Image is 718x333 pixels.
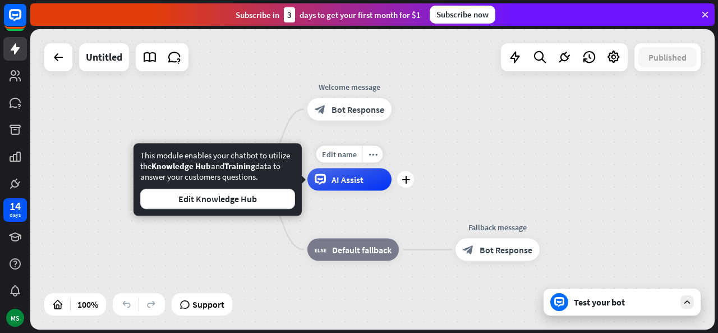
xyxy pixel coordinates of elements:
span: Bot Response [332,104,384,115]
span: Support [192,295,224,313]
div: Welcome message [299,81,400,93]
span: Knowledge Hub [151,161,211,171]
a: 14 days [3,198,27,222]
div: This module enables your chatbot to utilize the and data to answer your customers questions. [140,150,295,209]
div: 100% [74,295,102,313]
div: Subscribe in days to get your first month for $1 [236,7,421,22]
i: block_bot_response [463,244,474,256]
button: Open LiveChat chat widget [9,4,43,38]
div: Untitled [86,43,122,71]
span: AI Assist [332,174,363,185]
div: Subscribe now [430,6,495,24]
div: days [10,211,21,219]
span: Training [224,161,255,171]
div: Test your bot [574,296,675,308]
button: Published [638,47,697,67]
span: Bot Response [480,244,532,256]
i: plus [402,176,410,184]
div: 14 [10,201,21,211]
div: Fallback message [447,222,548,233]
span: Default fallback [332,244,392,256]
button: Edit Knowledge Hub [140,189,295,209]
span: Edit name [322,149,357,159]
i: more_horiz [369,150,378,158]
i: block_bot_response [315,104,326,115]
div: MS [6,309,24,327]
i: block_fallback [315,244,326,256]
div: 3 [284,7,295,22]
